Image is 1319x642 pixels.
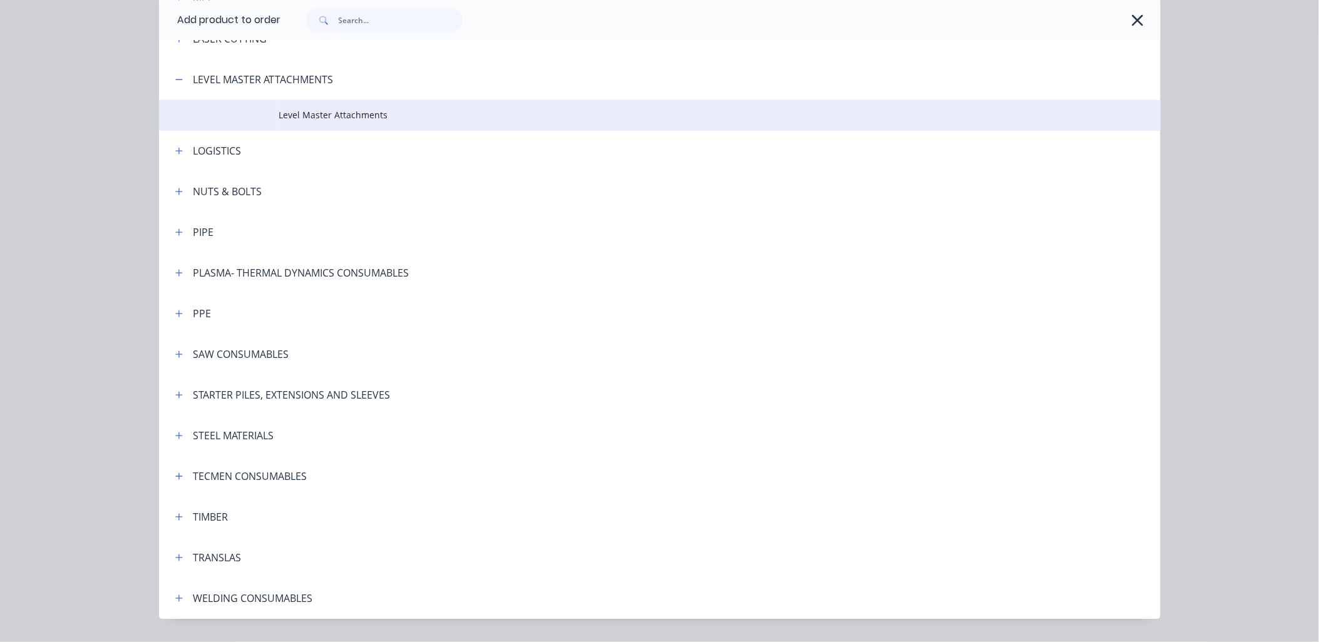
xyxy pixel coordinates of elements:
div: STEEL MATERIALS [193,428,274,443]
div: STARTER PILES, EXTENSIONS AND SLEEVES [193,387,391,402]
div: WELDING CONSUMABLES [193,591,313,606]
div: TRANSLAS [193,550,242,565]
div: PLASMA- THERMAL DYNAMICS CONSUMABLES [193,265,409,280]
div: TIMBER [193,509,228,524]
div: PPE [193,306,212,321]
span: Level Master Attachments [279,108,984,121]
div: LOGISTICS [193,143,242,158]
div: LEVEL MASTER ATTACHMENTS [193,72,334,87]
div: NUTS & BOLTS [193,184,262,199]
div: PIPE [193,225,214,240]
div: TECMEN CONSUMABLES [193,469,307,484]
div: SAW CONSUMABLES [193,347,289,362]
input: Search... [339,8,463,33]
